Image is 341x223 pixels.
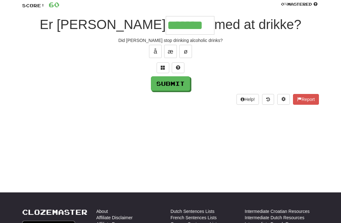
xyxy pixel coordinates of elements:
[236,94,259,105] button: Help!
[262,94,274,105] button: Round history (alt+y)
[280,2,319,7] div: Mastered
[170,208,214,214] a: Dutch Sentences Lists
[157,62,169,73] button: Switch sentence to multiple choice alt+p
[40,17,166,32] span: Er [PERSON_NAME]
[281,2,287,7] span: 0 %
[22,3,45,8] span: Score:
[164,45,177,58] button: æ
[22,37,319,44] div: Did [PERSON_NAME] stop drinking alcoholic drinks?
[49,1,59,9] span: 60
[179,45,192,58] button: ø
[22,208,87,216] a: Clozemaster
[96,208,108,214] a: About
[149,45,162,58] button: å
[170,214,217,221] a: French Sentences Lists
[214,17,301,32] span: med at drikke?
[293,94,319,105] button: Report
[172,62,184,73] button: Single letter hint - you only get 1 per sentence and score half the points! alt+h
[245,214,304,221] a: Intermediate Dutch Resources
[96,214,133,221] a: Affiliate Disclaimer
[245,208,309,214] a: Intermediate Croatian Resources
[151,76,190,91] button: Submit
